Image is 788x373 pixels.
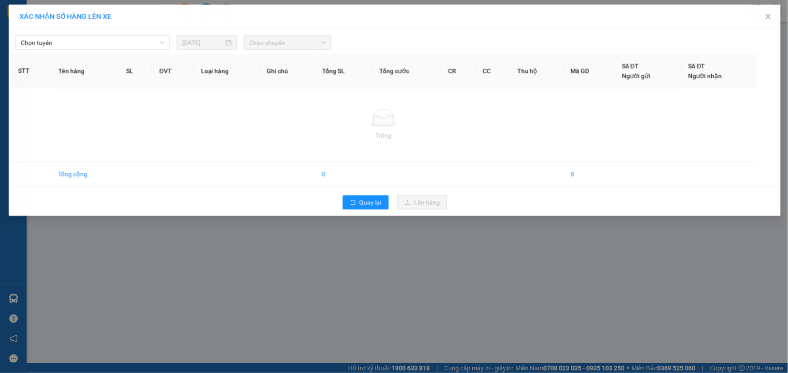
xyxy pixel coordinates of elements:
[193,54,259,88] th: Loại hàng
[16,131,749,141] div: Trống
[51,37,123,46] strong: PHIẾU GỬI HÀNG
[248,36,325,49] span: Chọn chuyến
[50,54,118,88] th: Tên hàng
[342,196,388,210] button: rollbackQuay lại
[132,19,170,27] span: [DATE]
[151,54,192,88] th: ĐVT
[689,72,722,79] span: Người nhận
[689,63,706,70] span: Số ĐT
[314,162,372,187] td: 0
[564,162,615,187] td: 0
[50,162,118,187] td: Tổng cộng
[314,54,372,88] th: Tổng SL
[756,4,781,29] button: Close
[4,61,91,94] span: Gửi:
[181,38,223,47] input: 13/08/2025
[118,54,151,88] th: SL
[18,12,110,20] span: XÁC NHẬN SỐ HÀNG LÊN XE
[475,54,510,88] th: CC
[765,13,772,20] span: close
[372,54,440,88] th: Tổng cước
[259,54,314,88] th: Ghi chú
[52,28,115,35] span: TP.HCM -SÓC TRĂNG
[359,198,381,208] span: Quay lại
[4,61,91,94] span: Trạm Sóc Trăng
[349,200,355,207] span: rollback
[510,54,564,88] th: Thu hộ
[440,54,475,88] th: CR
[132,11,170,27] p: Ngày giờ in:
[622,63,639,70] span: Số ĐT
[19,36,163,49] span: Chọn tuyến
[622,72,650,79] span: Người gửi
[9,54,50,88] th: STT
[397,196,447,210] button: uploadLên hàng
[564,54,615,88] th: Mã GD
[57,5,118,24] strong: XE KHÁCH MỸ DUYÊN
